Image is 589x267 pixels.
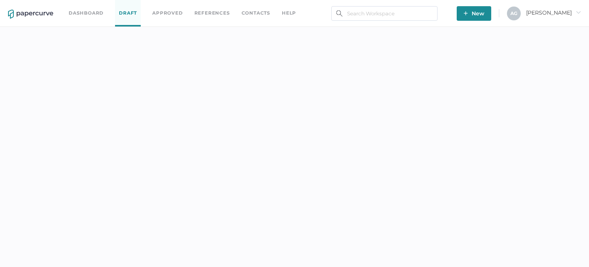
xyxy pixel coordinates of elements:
span: New [464,6,484,21]
button: New [457,6,491,21]
input: Search Workspace [331,6,438,21]
img: papercurve-logo-colour.7244d18c.svg [8,10,53,19]
a: Contacts [242,9,270,17]
div: help [282,9,296,17]
i: arrow_right [576,10,581,15]
img: search.bf03fe8b.svg [336,10,342,17]
span: [PERSON_NAME] [526,9,581,16]
img: plus-white.e19ec114.svg [464,11,468,15]
a: Dashboard [69,9,104,17]
span: A G [510,10,517,16]
a: Approved [152,9,183,17]
a: References [194,9,230,17]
